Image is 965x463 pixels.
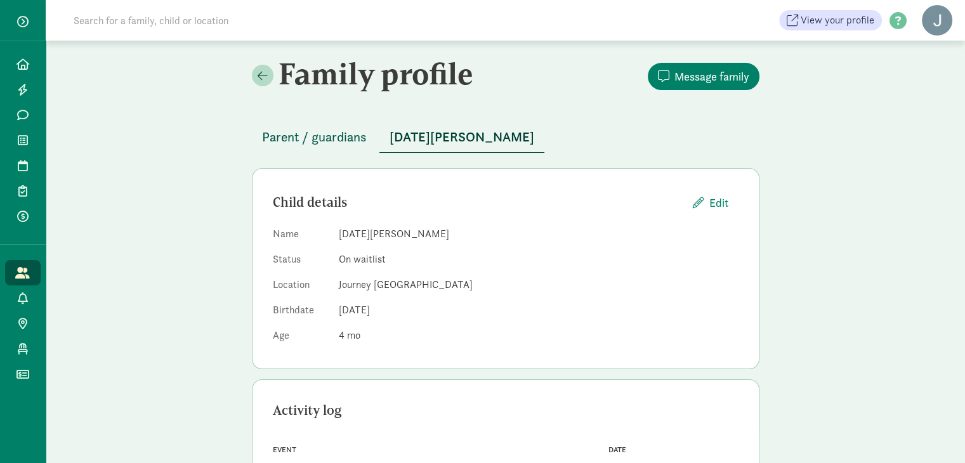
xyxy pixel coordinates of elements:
span: View your profile [801,13,874,28]
span: 4 [339,329,360,342]
dt: Location [273,277,329,297]
input: Search for a family, child or location [66,8,422,33]
span: [DATE] [339,303,370,316]
dt: Status [273,252,329,272]
dt: Birthdate [273,303,329,323]
iframe: Chat Widget [902,402,965,463]
a: Parent / guardians [252,130,377,145]
a: View your profile [779,10,882,30]
button: Edit [683,189,739,216]
dd: [DATE][PERSON_NAME] [339,226,739,242]
dt: Age [273,328,329,348]
h2: Family profile [252,56,503,91]
button: Message family [648,63,759,90]
div: Child details [273,192,683,212]
span: Parent / guardians [262,127,367,147]
div: Activity log [273,400,739,421]
dt: Name [273,226,329,247]
span: Event [273,445,296,454]
button: Parent / guardians [252,122,377,152]
dd: Journey [GEOGRAPHIC_DATA] [339,277,739,292]
button: [DATE][PERSON_NAME] [379,122,544,153]
span: Edit [709,194,728,211]
span: Date [608,445,626,454]
span: [DATE][PERSON_NAME] [390,127,534,147]
dd: On waitlist [339,252,739,267]
a: [DATE][PERSON_NAME] [379,130,544,145]
span: Message family [674,68,749,85]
